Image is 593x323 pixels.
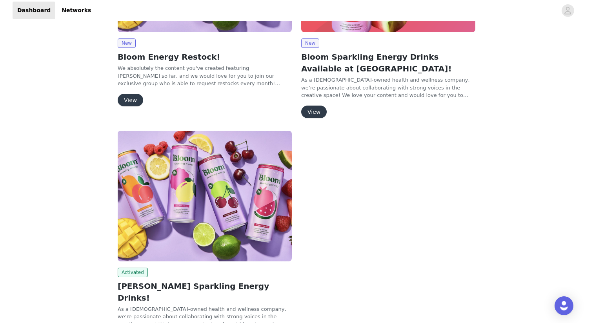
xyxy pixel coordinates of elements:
[118,94,143,106] button: View
[555,296,573,315] div: Open Intercom Messenger
[118,97,143,103] a: View
[301,51,475,75] h2: Bloom Sparkling Energy Drinks Available at [GEOGRAPHIC_DATA]!
[118,64,292,88] p: We absolutely the content you've created featuring [PERSON_NAME] so far, and we would love for yo...
[118,268,148,277] span: Activated
[301,38,319,48] span: New
[57,2,96,19] a: Networks
[118,280,292,304] h2: [PERSON_NAME] Sparkling Energy Drinks!
[301,109,327,115] a: View
[118,51,292,63] h2: Bloom Energy Restock!
[301,106,327,118] button: View
[13,2,55,19] a: Dashboard
[564,4,571,17] div: avatar
[118,131,292,261] img: Bloom Nutrition
[118,38,136,48] span: New
[301,76,475,99] p: As a [DEMOGRAPHIC_DATA]-owned health and wellness company, we’re passionate about collaborating w...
